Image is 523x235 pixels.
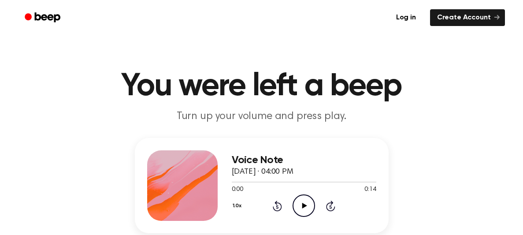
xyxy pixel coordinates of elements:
span: 0:14 [364,185,376,194]
span: [DATE] · 04:00 PM [232,168,293,176]
a: Beep [19,9,68,26]
span: 0:00 [232,185,243,194]
a: Create Account [430,9,505,26]
h3: Voice Note [232,154,376,166]
button: 1.0x [232,198,245,213]
p: Turn up your volume and press play. [93,109,431,124]
a: Log in [387,7,425,28]
h1: You were left a beep [36,71,487,102]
